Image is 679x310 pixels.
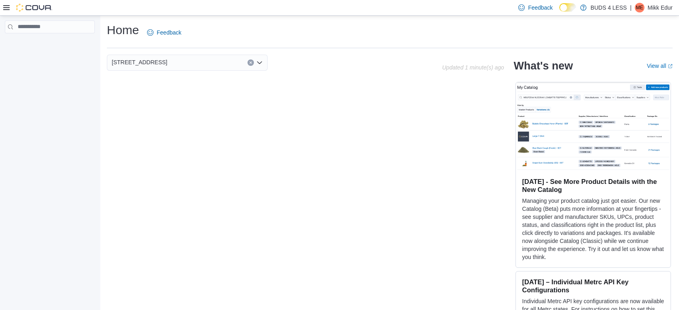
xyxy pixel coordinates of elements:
[647,63,673,69] a: View allExternal link
[635,3,644,12] div: Mikk Edur
[514,59,573,72] h2: What's new
[636,3,643,12] span: ME
[559,3,576,12] input: Dark Mode
[442,64,504,71] p: Updated 1 minute(s) ago
[5,35,95,54] nav: Complex example
[16,4,52,12] img: Cova
[256,59,263,66] button: Open list of options
[522,278,664,294] h3: [DATE] – Individual Metrc API Key Configurations
[157,29,181,37] span: Feedback
[630,3,632,12] p: |
[247,59,254,66] button: Clear input
[522,177,664,194] h3: [DATE] - See More Product Details with the New Catalog
[591,3,627,12] p: BUDS 4 LESS
[668,64,673,69] svg: External link
[144,24,184,41] a: Feedback
[522,197,664,261] p: Managing your product catalog just got easier. Our new Catalog (Beta) puts more information at yo...
[112,57,167,67] span: [STREET_ADDRESS]
[528,4,552,12] span: Feedback
[107,22,139,38] h1: Home
[648,3,673,12] p: Mikk Edur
